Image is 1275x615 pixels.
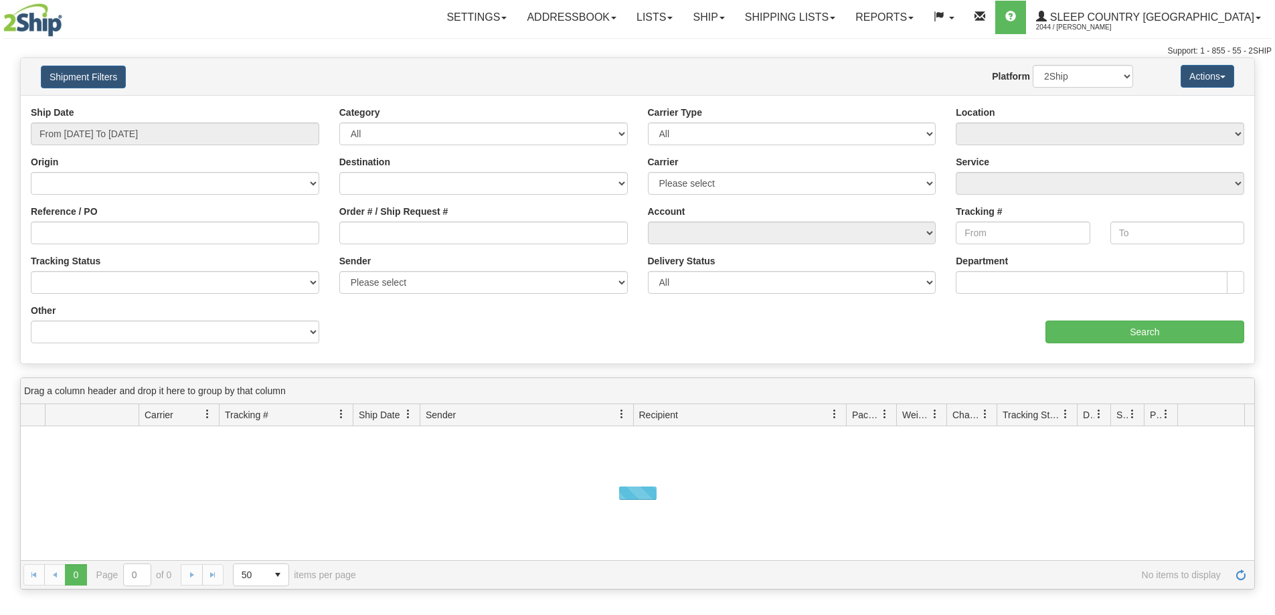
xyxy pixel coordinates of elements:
a: Addressbook [517,1,626,34]
a: Ship Date filter column settings [397,403,420,426]
span: items per page [233,563,356,586]
a: Shipment Issues filter column settings [1121,403,1144,426]
span: Sleep Country [GEOGRAPHIC_DATA] [1047,11,1254,23]
span: Page 0 [65,564,86,586]
label: Platform [992,70,1030,83]
label: Origin [31,155,58,169]
a: Delivery Status filter column settings [1088,403,1110,426]
label: Ship Date [31,106,74,119]
span: Ship Date [359,408,400,422]
a: Lists [626,1,683,34]
a: Settings [436,1,517,34]
span: Pickup Status [1150,408,1161,422]
input: Search [1045,321,1244,343]
div: grid grouping header [21,378,1254,404]
label: Department [956,254,1008,268]
span: Page of 0 [96,563,172,586]
a: Carrier filter column settings [196,403,219,426]
span: Charge [952,408,981,422]
input: To [1110,222,1244,244]
span: 50 [242,568,259,582]
span: Recipient [639,408,678,422]
span: Carrier [145,408,173,422]
label: Sender [339,254,371,268]
img: logo2044.jpg [3,3,62,37]
a: Charge filter column settings [974,403,997,426]
div: Support: 1 - 855 - 55 - 2SHIP [3,46,1272,57]
a: Pickup Status filter column settings [1155,403,1177,426]
label: Tracking # [956,205,1002,218]
a: Recipient filter column settings [823,403,846,426]
label: Reference / PO [31,205,98,218]
span: Delivery Status [1083,408,1094,422]
a: Sender filter column settings [610,403,633,426]
iframe: chat widget [1244,239,1274,375]
label: Category [339,106,380,119]
label: Tracking Status [31,254,100,268]
a: Refresh [1230,564,1252,586]
label: Account [648,205,685,218]
label: Carrier [648,155,679,169]
span: Weight [902,408,930,422]
label: Other [31,304,56,317]
span: Packages [852,408,880,422]
a: Weight filter column settings [924,403,946,426]
a: Shipping lists [735,1,845,34]
label: Delivery Status [648,254,715,268]
label: Service [956,155,989,169]
label: Destination [339,155,390,169]
label: Order # / Ship Request # [339,205,448,218]
button: Actions [1181,65,1234,88]
label: Location [956,106,995,119]
a: Tracking Status filter column settings [1054,403,1077,426]
span: Tracking # [225,408,268,422]
span: Page sizes drop down [233,563,289,586]
a: Tracking # filter column settings [330,403,353,426]
span: 2044 / [PERSON_NAME] [1036,21,1136,34]
a: Sleep Country [GEOGRAPHIC_DATA] 2044 / [PERSON_NAME] [1026,1,1271,34]
a: Packages filter column settings [873,403,896,426]
span: select [267,564,288,586]
span: No items to display [375,569,1221,580]
span: Tracking Status [1003,408,1061,422]
a: Ship [683,1,734,34]
a: Reports [845,1,924,34]
label: Carrier Type [648,106,702,119]
input: From [956,222,1090,244]
span: Shipment Issues [1116,408,1128,422]
button: Shipment Filters [41,66,126,88]
span: Sender [426,408,456,422]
